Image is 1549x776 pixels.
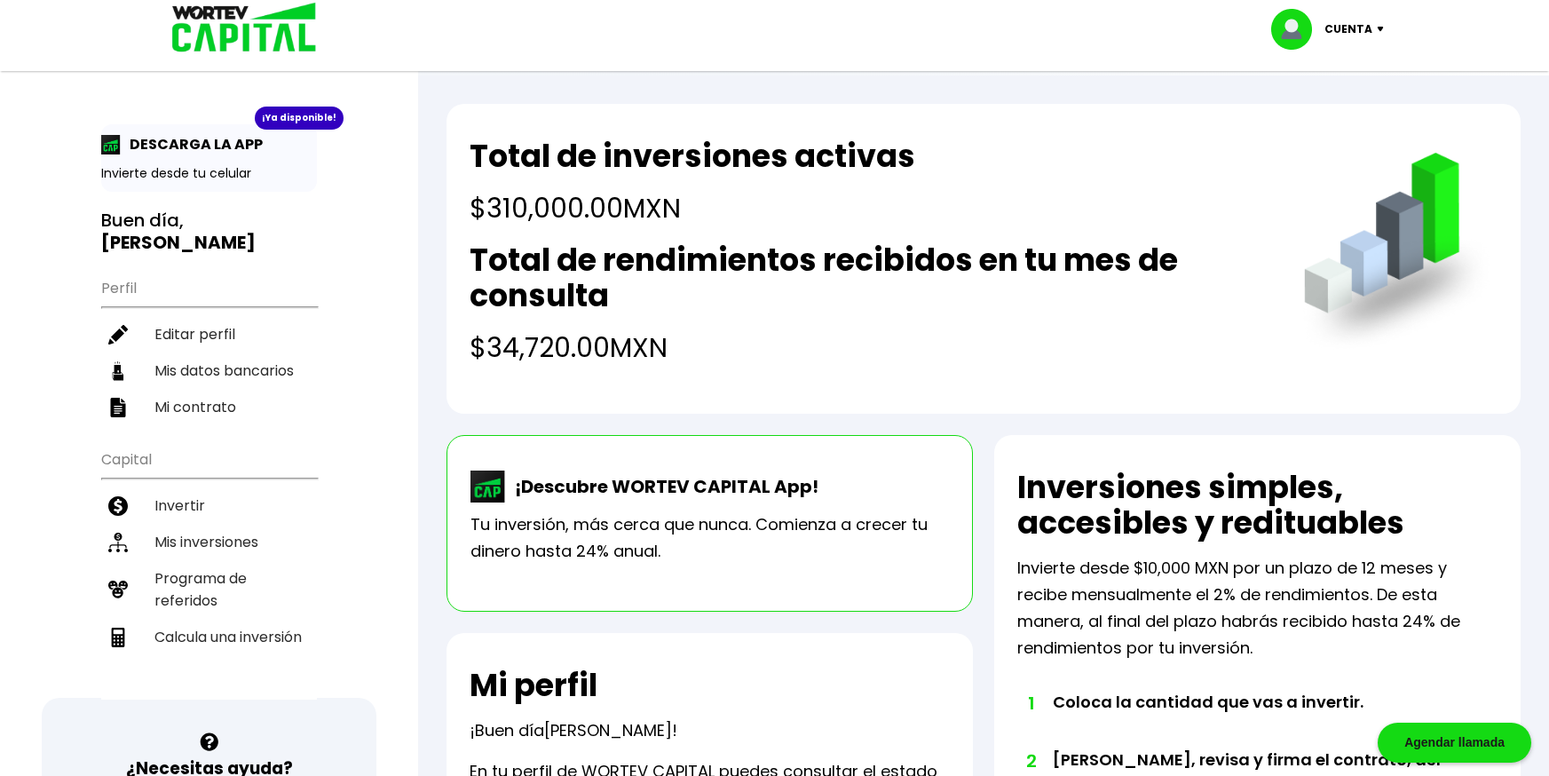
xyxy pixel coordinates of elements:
a: Editar perfil [101,316,317,352]
p: DESCARGA LA APP [121,133,263,155]
img: profile-image [1271,9,1324,50]
span: 1 [1026,690,1035,717]
p: Invierte desde $10,000 MXN por un plazo de 12 meses y recibe mensualmente el 2% de rendimientos. ... [1017,555,1498,661]
img: wortev-capital-app-icon [470,471,506,503]
p: Invierte desde tu celular [101,164,317,183]
img: icon-down [1372,27,1396,32]
li: Coloca la cantidad que vas a invertir. [1053,690,1450,748]
h4: $310,000.00 MXN [470,188,915,228]
span: [PERSON_NAME] [544,719,672,741]
a: Mis datos bancarios [101,352,317,389]
img: datos-icon.10cf9172.svg [108,361,128,381]
h2: Total de rendimientos recibidos en tu mes de consulta [470,242,1268,313]
img: inversiones-icon.6695dc30.svg [108,533,128,552]
img: app-icon [101,135,121,154]
ul: Perfil [101,268,317,425]
a: Mi contrato [101,389,317,425]
img: grafica.516fef24.png [1296,153,1498,354]
p: Tu inversión, más cerca que nunca. Comienza a crecer tu dinero hasta 24% anual. [470,511,949,565]
h2: Total de inversiones activas [470,139,915,174]
b: [PERSON_NAME] [101,230,256,255]
a: Calcula una inversión [101,619,317,655]
h4: $34,720.00 MXN [470,328,1268,368]
span: 2 [1026,748,1035,774]
p: Cuenta [1324,16,1372,43]
p: ¡Buen día ! [470,717,677,744]
div: ¡Ya disponible! [255,107,344,130]
img: contrato-icon.f2db500c.svg [108,398,128,417]
h3: Buen día, [101,210,317,254]
a: Mis inversiones [101,524,317,560]
img: calculadora-icon.17d418c4.svg [108,628,128,647]
ul: Capital [101,439,317,700]
img: editar-icon.952d3147.svg [108,325,128,344]
img: invertir-icon.b3b967d7.svg [108,496,128,516]
img: recomiendanos-icon.9b8e9327.svg [108,580,128,599]
h2: Mi perfil [470,668,597,703]
div: Agendar llamada [1378,723,1531,763]
p: ¡Descubre WORTEV CAPITAL App! [506,473,818,500]
a: Programa de referidos [101,560,317,619]
h2: Inversiones simples, accesibles y redituables [1017,470,1498,541]
a: Invertir [101,487,317,524]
